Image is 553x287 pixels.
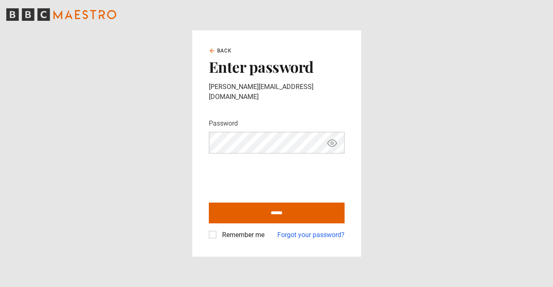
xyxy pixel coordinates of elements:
p: [PERSON_NAME][EMAIL_ADDRESS][DOMAIN_NAME] [209,82,345,102]
svg: BBC Maestro [6,8,116,21]
span: Back [217,47,232,54]
label: Remember me [219,230,264,240]
a: Forgot your password? [277,230,345,240]
a: Back [209,47,232,54]
label: Password [209,119,238,129]
h2: Enter password [209,58,345,75]
button: Show password [325,136,339,150]
iframe: reCAPTCHA [209,160,335,193]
